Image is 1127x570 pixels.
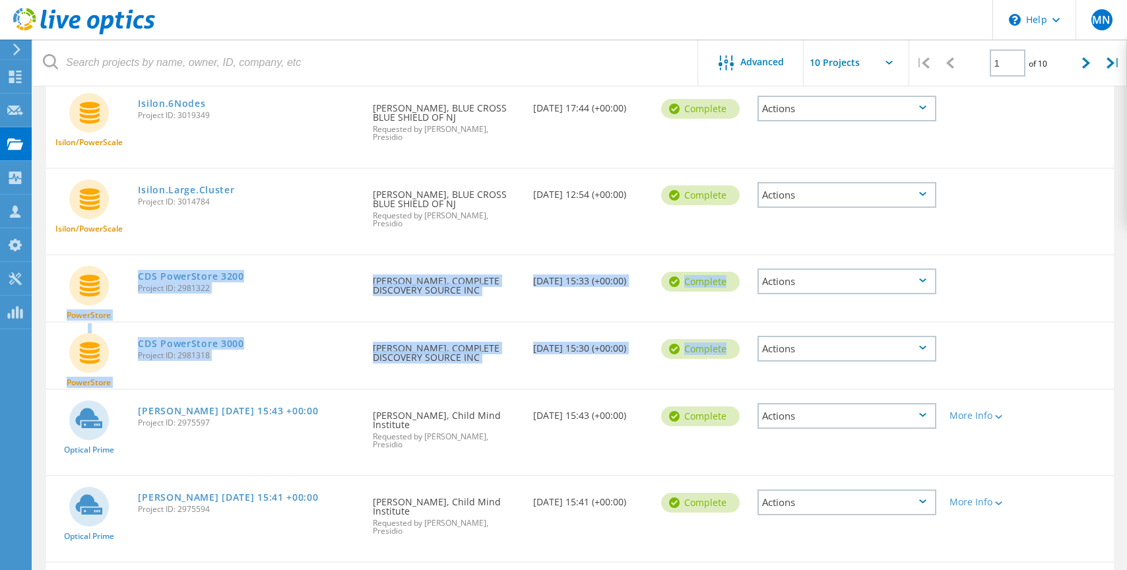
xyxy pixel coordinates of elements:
[1029,58,1047,69] span: of 10
[909,40,936,86] div: |
[661,185,740,205] div: Complete
[373,125,520,141] span: Requested by [PERSON_NAME], Presidio
[1100,40,1127,86] div: |
[67,379,111,387] span: PowerStore
[366,82,527,154] div: [PERSON_NAME], BLUE CROSS BLUE SHIELD OF NJ
[138,352,360,360] span: Project ID: 2981318
[1009,14,1021,26] svg: \n
[950,411,1021,420] div: More Info
[138,505,360,513] span: Project ID: 2975594
[13,28,155,37] a: Live Optics Dashboard
[757,403,936,429] div: Actions
[138,198,360,206] span: Project ID: 3014784
[373,433,520,449] span: Requested by [PERSON_NAME], Presidio
[138,493,318,502] a: [PERSON_NAME] [DATE] 15:41 +00:00
[366,255,527,308] div: [PERSON_NAME], COMPLETE DISCOVERY SOURCE INC
[1092,15,1111,25] span: MN
[527,476,655,520] div: [DATE] 15:41 (+00:00)
[366,390,527,462] div: [PERSON_NAME], Child Mind Institute
[661,272,740,292] div: Complete
[661,339,740,359] div: Complete
[757,96,936,121] div: Actions
[757,490,936,515] div: Actions
[373,519,520,535] span: Requested by [PERSON_NAME], Presidio
[757,182,936,208] div: Actions
[757,336,936,362] div: Actions
[740,57,784,67] span: Advanced
[661,493,740,513] div: Complete
[527,82,655,126] div: [DATE] 17:44 (+00:00)
[661,406,740,426] div: Complete
[527,169,655,212] div: [DATE] 12:54 (+00:00)
[138,111,360,119] span: Project ID: 3019349
[373,212,520,228] span: Requested by [PERSON_NAME], Presidio
[527,323,655,366] div: [DATE] 15:30 (+00:00)
[138,339,243,348] a: CDS PowerStore 3000
[366,169,527,241] div: [PERSON_NAME], BLUE CROSS BLUE SHIELD OF NJ
[757,269,936,294] div: Actions
[33,40,699,86] input: Search projects by name, owner, ID, company, etc
[366,476,527,548] div: [PERSON_NAME], Child Mind Institute
[64,446,114,454] span: Optical Prime
[138,99,205,108] a: Isilon.6Nodes
[138,185,234,195] a: Isilon.Large.Cluster
[366,323,527,375] div: [PERSON_NAME], COMPLETE DISCOVERY SOURCE INC
[55,225,123,233] span: Isilon/PowerScale
[55,139,123,146] span: Isilon/PowerScale
[661,99,740,119] div: Complete
[527,390,655,433] div: [DATE] 15:43 (+00:00)
[64,532,114,540] span: Optical Prime
[950,497,1021,507] div: More Info
[138,284,360,292] span: Project ID: 2981322
[527,255,655,299] div: [DATE] 15:33 (+00:00)
[138,406,318,416] a: [PERSON_NAME] [DATE] 15:43 +00:00
[138,419,360,427] span: Project ID: 2975597
[138,272,243,281] a: CDS PowerStore 3200
[67,311,111,319] span: PowerStore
